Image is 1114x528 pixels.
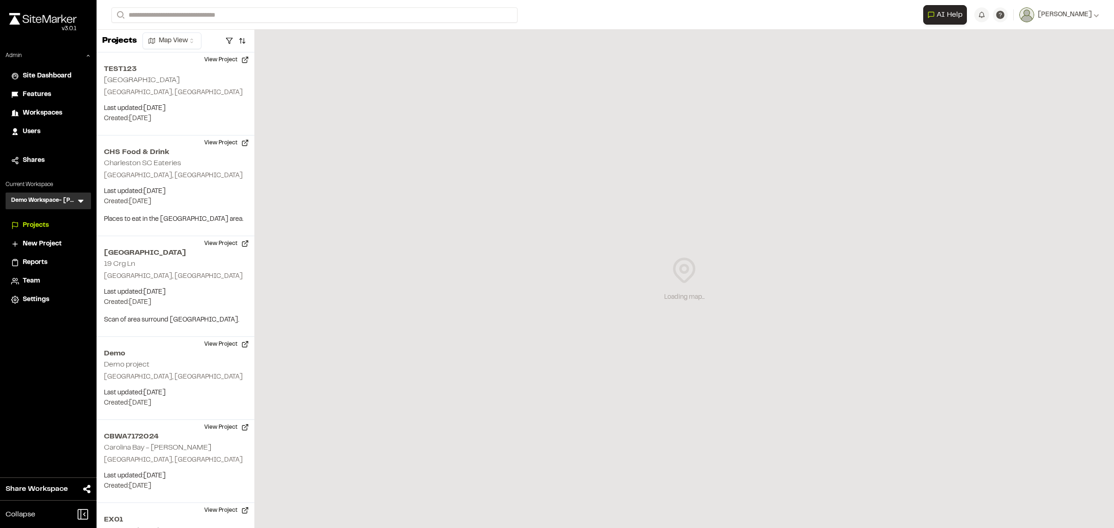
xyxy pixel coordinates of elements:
p: Last updated: [DATE] [104,388,247,398]
a: Projects [11,220,85,231]
a: Users [11,127,85,137]
img: User [1019,7,1034,22]
h2: [GEOGRAPHIC_DATA] [104,247,247,258]
h2: CHS Food & Drink [104,147,247,158]
span: Team [23,276,40,286]
h2: [GEOGRAPHIC_DATA] [104,77,180,84]
p: Last updated: [DATE] [104,471,247,481]
a: Settings [11,295,85,305]
button: View Project [199,236,254,251]
p: Last updated: [DATE] [104,103,247,114]
p: Last updated: [DATE] [104,287,247,297]
p: Current Workspace [6,180,91,189]
span: Settings [23,295,49,305]
p: [GEOGRAPHIC_DATA], [GEOGRAPHIC_DATA] [104,372,247,382]
button: View Project [199,52,254,67]
a: Shares [11,155,85,166]
span: Share Workspace [6,483,68,495]
h2: TEST123 [104,64,247,75]
p: Created: [DATE] [104,197,247,207]
h2: CBWA7172024 [104,431,247,442]
h3: Demo Workspace- [PERSON_NAME] [11,196,76,206]
span: Reports [23,258,47,268]
span: Projects [23,220,49,231]
a: Team [11,276,85,286]
a: New Project [11,239,85,249]
img: rebrand.png [9,13,77,25]
span: Shares [23,155,45,166]
span: Users [23,127,40,137]
button: [PERSON_NAME] [1019,7,1099,22]
span: Features [23,90,51,100]
p: [GEOGRAPHIC_DATA], [GEOGRAPHIC_DATA] [104,455,247,465]
h2: Demo [104,348,247,359]
div: Open AI Assistant [923,5,971,25]
button: View Project [199,337,254,352]
a: Site Dashboard [11,71,85,81]
h2: Demo project [104,361,149,368]
h2: EX01 [104,514,247,525]
a: Reports [11,258,85,268]
h2: Charleston SC Eateries [104,160,181,167]
span: New Project [23,239,62,249]
button: View Project [199,135,254,150]
p: Projects [102,35,137,47]
span: Workspaces [23,108,62,118]
p: Created: [DATE] [104,114,247,124]
h2: 19 Crg Ln [104,261,135,267]
a: Features [11,90,85,100]
p: Admin [6,52,22,60]
span: Site Dashboard [23,71,71,81]
p: [GEOGRAPHIC_DATA], [GEOGRAPHIC_DATA] [104,88,247,98]
p: Places to eat in the [GEOGRAPHIC_DATA] area. [104,214,247,225]
button: View Project [199,503,254,518]
p: Created: [DATE] [104,297,247,308]
button: View Project [199,420,254,435]
p: Created: [DATE] [104,398,247,408]
p: [GEOGRAPHIC_DATA], [GEOGRAPHIC_DATA] [104,171,247,181]
button: Search [111,7,128,23]
a: Workspaces [11,108,85,118]
span: Collapse [6,509,35,520]
h2: Carolina Bay - [PERSON_NAME] [104,444,211,451]
div: Loading map... [664,292,705,303]
p: Last updated: [DATE] [104,187,247,197]
p: Scan of area surround [GEOGRAPHIC_DATA]. [104,315,247,325]
button: Open AI Assistant [923,5,967,25]
p: [GEOGRAPHIC_DATA], [GEOGRAPHIC_DATA] [104,271,247,282]
p: Created: [DATE] [104,481,247,491]
span: [PERSON_NAME] [1038,10,1092,20]
div: Oh geez...please don't... [9,25,77,33]
span: AI Help [937,9,963,20]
